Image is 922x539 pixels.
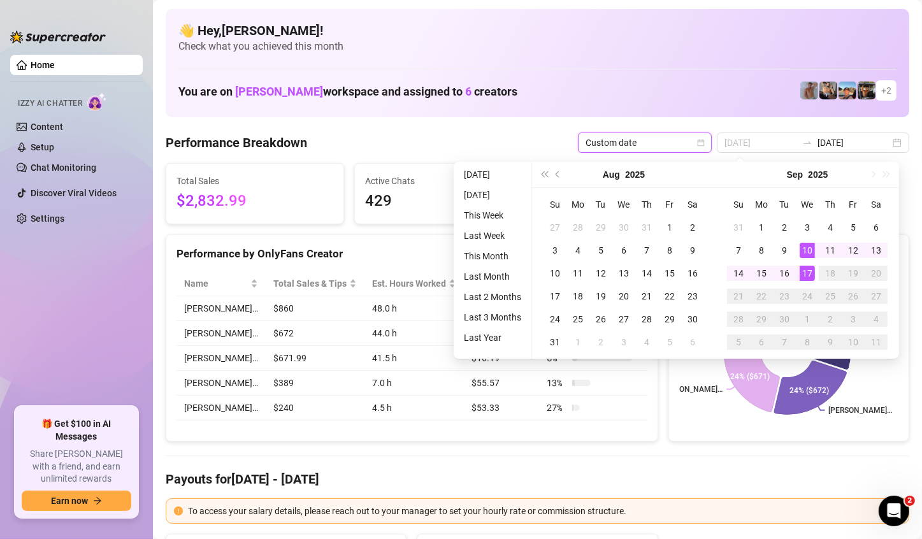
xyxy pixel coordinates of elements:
[802,138,812,148] span: swap-right
[31,142,54,152] a: Setup
[18,97,82,110] span: Izzy AI Chatter
[178,85,517,99] h1: You are on workspace and assigned to creators
[879,496,909,526] iframe: Intercom live chat
[819,239,842,262] td: 2025-09-11
[796,216,819,239] td: 2025-09-03
[612,308,635,331] td: 2025-08-27
[662,243,677,258] div: 8
[777,266,792,281] div: 16
[685,220,700,235] div: 2
[777,243,792,258] div: 9
[635,331,658,354] td: 2025-09-04
[865,331,888,354] td: 2025-10-11
[846,334,861,350] div: 10
[176,189,333,213] span: $2,832.99
[773,331,796,354] td: 2025-10-07
[868,334,884,350] div: 11
[459,167,526,182] li: [DATE]
[589,239,612,262] td: 2025-08-05
[235,85,323,98] span: [PERSON_NAME]
[593,266,609,281] div: 12
[188,504,901,518] div: To access your salary details, please reach out to your manager to set your hourly rate or commis...
[31,122,63,132] a: Content
[731,220,746,235] div: 31
[842,308,865,331] td: 2025-10-03
[570,243,586,258] div: 4
[865,262,888,285] td: 2025-09-20
[22,418,131,443] span: 🎁 Get $100 in AI Messages
[727,193,750,216] th: Su
[750,262,773,285] td: 2025-09-15
[459,248,526,264] li: This Month
[750,239,773,262] td: 2025-09-08
[174,507,183,515] span: exclamation-circle
[750,216,773,239] td: 2025-09-01
[22,448,131,485] span: Share [PERSON_NAME] with a friend, and earn unlimited rewards
[566,193,589,216] th: Mo
[176,396,266,420] td: [PERSON_NAME]…
[459,208,526,223] li: This Week
[731,266,746,281] div: 14
[773,193,796,216] th: Tu
[551,162,565,187] button: Previous month (PageUp)
[547,266,563,281] div: 10
[802,138,812,148] span: to
[459,187,526,203] li: [DATE]
[364,346,464,371] td: 41.5 h
[364,396,464,420] td: 4.5 h
[865,193,888,216] th: Sa
[459,269,526,284] li: Last Month
[176,296,266,321] td: [PERSON_NAME]…
[176,174,333,188] span: Total Sales
[459,330,526,345] li: Last Year
[616,289,631,304] div: 20
[750,193,773,216] th: Mo
[570,266,586,281] div: 11
[800,220,815,235] div: 3
[176,321,266,346] td: [PERSON_NAME]…
[570,289,586,304] div: 18
[365,174,522,188] span: Active Chats
[365,189,522,213] span: 429
[727,262,750,285] td: 2025-09-14
[593,243,609,258] div: 5
[659,385,723,394] text: [PERSON_NAME]…
[176,371,266,396] td: [PERSON_NAME]…
[547,289,563,304] div: 17
[662,266,677,281] div: 15
[800,243,815,258] div: 10
[612,216,635,239] td: 2025-07-30
[459,289,526,305] li: Last 2 Months
[823,266,838,281] div: 18
[818,136,890,150] input: End date
[681,239,704,262] td: 2025-08-09
[93,496,102,505] span: arrow-right
[266,371,364,396] td: $389
[731,312,746,327] div: 28
[750,331,773,354] td: 2025-10-06
[593,312,609,327] div: 26
[819,285,842,308] td: 2025-09-25
[846,243,861,258] div: 12
[176,346,266,371] td: [PERSON_NAME]…
[796,308,819,331] td: 2025-10-01
[819,331,842,354] td: 2025-10-09
[727,239,750,262] td: 2025-09-07
[819,308,842,331] td: 2025-10-02
[459,228,526,243] li: Last Week
[658,308,681,331] td: 2025-08-29
[589,262,612,285] td: 2025-08-12
[754,220,769,235] div: 1
[754,266,769,281] div: 15
[593,220,609,235] div: 29
[881,83,891,97] span: + 2
[796,331,819,354] td: 2025-10-08
[570,220,586,235] div: 28
[750,308,773,331] td: 2025-09-29
[865,285,888,308] td: 2025-09-27
[842,285,865,308] td: 2025-09-26
[635,308,658,331] td: 2025-08-28
[639,289,654,304] div: 21
[372,277,446,291] div: Est. Hours Worked
[905,496,915,506] span: 2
